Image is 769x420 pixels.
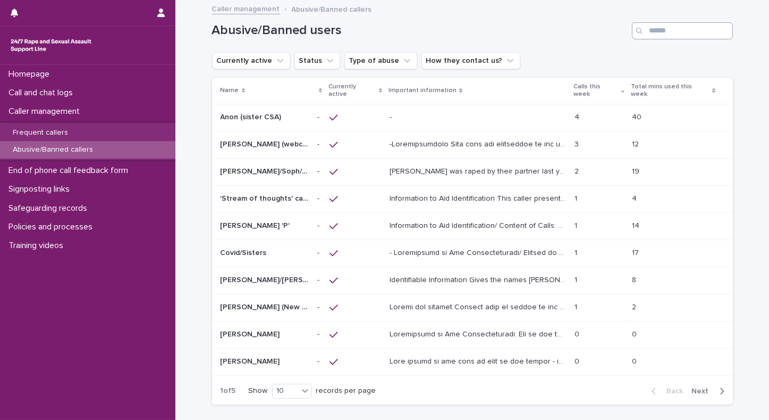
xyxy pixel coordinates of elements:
[317,111,322,122] p: -
[221,192,311,203] p: 'Stream of thoughts' caller/webchat user
[574,301,579,312] p: 1
[632,274,638,285] p: 8
[574,328,581,339] p: 0
[632,301,638,312] p: 2
[212,294,733,321] tr: [PERSON_NAME] (New caller)[PERSON_NAME] (New caller) -- Loremi dol sitamet Consect adip el seddoe...
[4,203,96,213] p: Safeguarding records
[273,385,298,397] div: 10
[221,355,282,366] p: [PERSON_NAME]
[294,52,340,69] button: Status
[574,246,579,258] p: 1
[390,274,568,285] p: Identifiable Information Gives the names Kevin, Dean, Neil, David, James, Ben or or sometimes sta...
[574,219,579,230] p: 1
[212,185,733,212] tr: 'Stream of thoughts' caller/webchat user'Stream of thoughts' caller/webchat user -- Information t...
[421,52,520,69] button: How they contact us?
[344,52,417,69] button: Type of abuse
[632,165,641,176] p: 19
[212,212,733,240] tr: [PERSON_NAME] 'P'[PERSON_NAME] 'P' -- Information to Aid Identification/ Content of Calls: Welsh ...
[388,85,457,96] p: Important information
[212,267,733,294] tr: [PERSON_NAME]/[PERSON_NAME]/[PERSON_NAME]/[PERSON_NAME]/[PERSON_NAME]/ [PERSON_NAME][PERSON_NAME]...
[390,355,568,366] p: This caller is not able to call us any longer - see below Information to Aid Identification: She ...
[221,328,282,339] p: [PERSON_NAME]
[221,274,311,285] p: Kevin/Neil/David/James/Colin/ Ben
[317,219,322,230] p: -
[317,355,322,366] p: -
[221,219,292,230] p: [PERSON_NAME] 'P'
[317,301,322,312] p: -
[317,165,322,176] p: -
[316,386,376,396] p: records per page
[574,165,581,176] p: 2
[632,355,639,366] p: 0
[317,246,322,258] p: -
[390,111,394,122] p: -
[4,222,101,232] p: Policies and processes
[692,388,715,395] span: Next
[632,328,639,339] p: 0
[573,81,619,101] p: Calls this week
[221,165,311,176] p: Alice/Soph/Alexis/Danni/Scarlet/Katy - Banned/Webchatter
[328,81,376,101] p: Currently active
[631,81,709,101] p: Total mins used this week
[212,23,628,38] h1: Abusive/Banned users
[221,138,311,149] p: [PERSON_NAME] (webchat)
[249,386,268,396] p: Show
[632,138,641,149] p: 12
[574,111,581,122] p: 4
[212,378,244,404] p: 1 of 5
[390,219,568,230] p: Information to Aid Identification/ Content of Calls: Welsh accent. Discusses CSA by his mother fr...
[317,138,322,149] p: -
[317,274,322,285] p: -
[688,386,733,396] button: Next
[390,165,568,176] p: Alice was raped by their partner last year and they're currently facing ongoing domestic abuse fr...
[390,301,568,312] p: Reason for profile Support them to adhere to our 2 chats per week policy, they appear to be calli...
[4,69,58,79] p: Homepage
[212,2,280,14] a: Caller management
[4,166,137,176] p: End of phone call feedback form
[574,274,579,285] p: 1
[574,355,581,366] p: 0
[632,22,733,39] input: Search
[4,128,77,137] p: Frequent callers
[317,192,322,203] p: -
[632,246,641,258] p: 17
[212,348,733,375] tr: [PERSON_NAME][PERSON_NAME] -- Lore ipsumd si ame cons ad elit se doe tempor - inc utlab Etdolorem...
[632,111,644,122] p: 40
[4,241,72,251] p: Training videos
[390,328,568,339] p: Information to Aid Identification: Due to the inappropriate use of the support line, this caller ...
[574,138,581,149] p: 3
[4,106,88,117] p: Caller management
[212,131,733,158] tr: [PERSON_NAME] (webchat)[PERSON_NAME] (webchat) -- -Loremipsumdolo Sita cons adi elitseddoe te inc...
[212,52,290,69] button: Currently active
[221,301,311,312] p: [PERSON_NAME] (New caller)
[212,240,733,267] tr: Covid/SistersCovid/Sisters -- - Loremipsumd si Ame Consecteturadi/ Elitsed do Eiusm Temp incidi u...
[4,145,102,154] p: Abusive/Banned callers
[574,192,579,203] p: 1
[212,158,733,185] tr: [PERSON_NAME]/Soph/[PERSON_NAME]/[PERSON_NAME]/Scarlet/[PERSON_NAME] - Banned/Webchatter[PERSON_N...
[661,388,683,395] span: Back
[212,104,733,131] tr: Anon (sister CSA)Anon (sister CSA) -- -- 44 4040
[4,88,81,98] p: Call and chat logs
[221,85,239,96] p: Name
[632,219,641,230] p: 14
[390,192,568,203] p: Information to Aid Identification This caller presents in a way that suggests they are in a strea...
[292,3,372,14] p: Abusive/Banned callers
[632,192,639,203] p: 4
[643,386,688,396] button: Back
[221,111,284,122] p: Anon (sister CSA)
[390,138,568,149] p: -Identification This user was contacting us for at least 6 months. On some occasions he has conta...
[9,35,94,56] img: rhQMoQhaT3yELyF149Cw
[4,184,78,194] p: Signposting links
[317,328,322,339] p: -
[212,321,733,348] tr: [PERSON_NAME][PERSON_NAME] -- Loremipsumd si Ame Consecteturadi: Eli se doe temporincidid utl et ...
[221,246,269,258] p: Covid/Sisters
[390,246,568,258] p: - Information to Aid Identification/ Content of Calls This person contacts us on both the phone a...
